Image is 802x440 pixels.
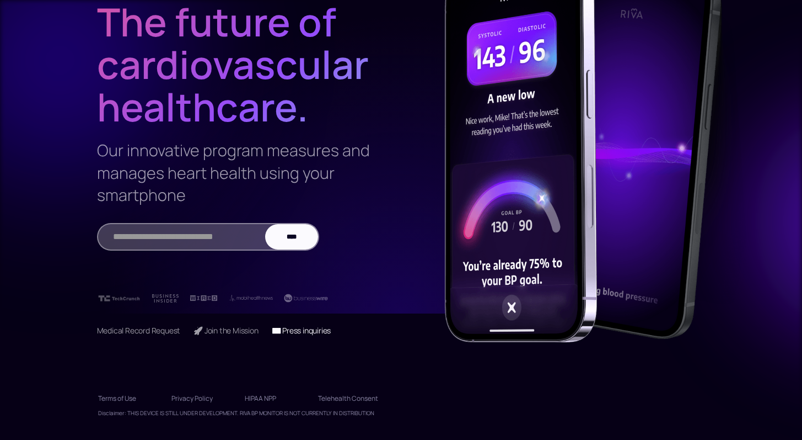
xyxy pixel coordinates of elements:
[245,390,305,407] a: HIPAA NPP
[97,223,319,251] form: Email Form
[97,325,181,336] a: Medical Record Request
[98,390,158,407] a: Terms of Use
[272,325,331,336] a: 📧 Press inquiries
[193,325,258,336] a: 🚀 Join the Mission
[318,390,378,407] a: Telehealth Consent
[97,139,375,206] h3: Our innovative program measures and manages heart health using your smartphone
[98,407,374,418] div: Disclaimer: THIS DEVICE IS STILL UNDER DEVELOPMENT. RIVA BP MONITOR IS NOT CURRENTLY IN DISTRIBUTION
[171,390,232,407] a: Privacy Policy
